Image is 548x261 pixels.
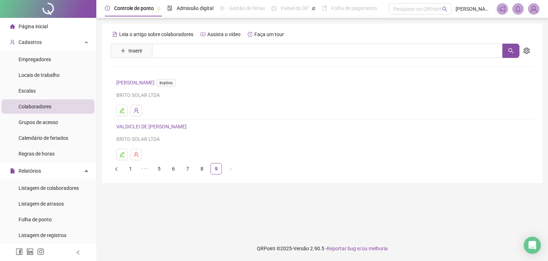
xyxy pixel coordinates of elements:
span: Controle de ponto [114,5,154,11]
span: Listagem de registros [19,232,66,238]
span: Inativo [157,79,176,87]
span: facebook [16,248,23,255]
span: file-text [112,32,117,37]
span: sun [220,6,225,11]
span: Relatórios [19,168,41,174]
span: pushpin [311,6,316,11]
span: history [248,32,253,37]
span: bell [515,6,521,12]
span: plus [121,48,126,53]
span: edit [119,108,125,113]
img: 88450 [528,4,539,14]
a: VALDICLEI DE [PERSON_NAME] [116,124,189,129]
li: Próxima página [225,163,236,174]
span: instagram [37,248,44,255]
span: Inserir [128,47,142,55]
span: left [76,250,81,255]
span: Escalas [19,88,36,94]
span: Página inicial [19,24,48,29]
span: Leia o artigo sobre colaboradores [119,31,193,37]
span: Reportar bug e/ou melhoria [327,246,388,251]
span: file [10,168,15,173]
footer: QRPoint © 2025 - 2.90.5 - [96,236,548,261]
span: search [508,48,514,54]
span: book [322,6,327,11]
span: notification [499,6,506,12]
span: setting [523,48,530,54]
a: 8 [197,163,207,174]
span: Versão [293,246,309,251]
a: 9 [211,163,222,174]
span: Listagem de colaboradores [19,185,79,191]
span: Listagem de atrasos [19,201,64,207]
span: Gestão de férias [229,5,265,11]
div: Open Intercom Messenger [524,237,541,254]
span: user-add [133,108,139,113]
button: Inserir [115,45,148,56]
span: Grupos de acesso [19,119,58,125]
span: Admissão digital [177,5,213,11]
span: home [10,24,15,29]
span: user-delete [133,152,139,157]
a: 1 [125,163,136,174]
span: Empregadores [19,56,51,62]
a: 6 [168,163,179,174]
span: Regras de horas [19,151,55,157]
span: pushpin [157,6,161,11]
div: BRITO SOLAR LTDA [116,91,528,99]
button: right [225,163,236,174]
span: youtube [201,32,205,37]
a: 7 [182,163,193,174]
span: dashboard [272,6,276,11]
span: [PERSON_NAME] [456,5,492,13]
span: Calendário de feriados [19,135,68,141]
span: search [442,6,447,12]
span: file-done [167,6,172,11]
span: Colaboradores [19,104,51,109]
li: 5 páginas anteriores [139,163,151,174]
span: Faça um tour [254,31,284,37]
li: Página anterior [111,163,122,174]
a: 5 [154,163,164,174]
span: left [114,167,118,171]
span: right [228,167,233,171]
span: Assista o vídeo [207,31,240,37]
span: Cadastros [19,39,42,45]
span: edit [119,152,125,157]
span: linkedin [26,248,34,255]
span: ••• [139,163,151,174]
div: BRITO SOLAR LTDA [116,135,528,143]
span: Folha de pagamento [331,5,377,11]
button: left [111,163,122,174]
span: clock-circle [105,6,110,11]
a: [PERSON_NAME] [116,80,178,85]
span: user-add [10,40,15,45]
span: Painel do DP [281,5,309,11]
span: Locais de trabalho [19,72,60,78]
span: Folha de ponto [19,217,52,222]
li: 8 [196,163,208,174]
